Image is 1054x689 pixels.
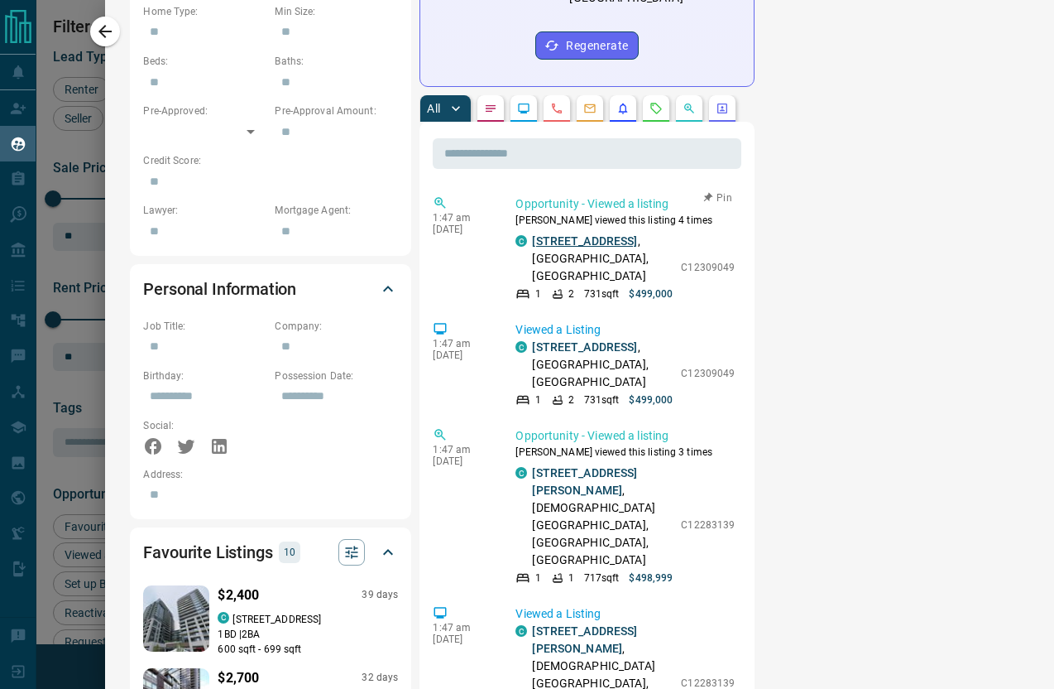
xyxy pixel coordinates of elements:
[143,319,266,334] p: Job Title:
[515,625,527,637] div: condos.ca
[275,4,398,19] p: Min Size:
[143,203,266,218] p: Lawyer:
[275,369,398,383] p: Possession Date:
[515,341,527,353] div: condos.ca
[532,624,637,655] a: [STREET_ADDRESS][PERSON_NAME]
[143,4,266,19] p: Home Type:
[629,571,673,585] p: $498,999
[584,393,620,407] p: 731 sqft
[232,612,321,627] p: [STREET_ADDRESS]
[218,612,229,624] div: condos.ca
[515,427,735,445] p: Opportunity - Viewed a listing
[681,260,735,275] p: C12309049
[143,532,398,572] div: Favourite Listings10
[143,369,266,383] p: Birthday:
[433,224,491,235] p: [DATE]
[568,287,574,301] p: 2
[693,190,741,205] button: Pin
[535,571,541,585] p: 1
[218,585,259,605] p: $2,400
[515,445,735,460] p: [PERSON_NAME] viewed this listing 3 times
[275,203,398,218] p: Mortgage Agent:
[550,102,563,115] svg: Calls
[584,571,620,585] p: 717 sqft
[515,213,735,228] p: [PERSON_NAME] viewed this listing 4 times
[362,588,398,602] p: 39 days
[568,393,574,407] p: 2
[716,102,729,115] svg: Agent Actions
[218,668,259,688] p: $2,700
[535,31,639,60] button: Regenerate
[515,235,527,247] div: condos.ca
[433,338,491,349] p: 1:47 am
[629,287,673,301] p: $499,000
[683,102,696,115] svg: Opportunities
[681,518,735,532] p: C12283139
[535,287,541,301] p: 1
[584,287,620,301] p: 731 sqft
[484,102,497,115] svg: Notes
[218,627,398,642] p: 1 BD | 2 BA
[143,582,398,657] a: Favourited listing$2,40039 dayscondos.ca[STREET_ADDRESS]1BD |2BA600 sqft - 699 sqft
[362,671,398,685] p: 32 days
[515,467,527,479] div: condos.ca
[515,605,735,623] p: Viewed a Listing
[143,104,266,118] p: Pre-Approved:
[143,418,266,433] p: Social:
[143,276,296,302] h2: Personal Information
[143,467,398,482] p: Address:
[143,539,272,566] h2: Favourite Listings
[433,634,491,645] p: [DATE]
[616,102,630,115] svg: Listing Alerts
[433,622,491,634] p: 1:47 am
[433,212,491,224] p: 1:47 am
[532,339,673,391] p: , [GEOGRAPHIC_DATA], [GEOGRAPHIC_DATA]
[535,393,541,407] p: 1
[532,340,637,354] a: [STREET_ADDRESS]
[284,543,295,561] p: 10
[433,455,491,467] p: [DATE]
[515,195,735,213] p: Opportunity - Viewed a listing
[583,102,596,115] svg: Emails
[143,269,398,309] div: Personal Information
[649,102,663,115] svg: Requests
[629,393,673,407] p: $499,000
[532,234,637,248] a: [STREET_ADDRESS]
[275,104,398,118] p: Pre-Approval Amount:
[129,585,223,652] img: Favourited listing
[568,571,574,585] p: 1
[433,349,491,361] p: [DATE]
[433,444,491,455] p: 1:47 am
[532,466,637,497] a: [STREET_ADDRESS][PERSON_NAME]
[275,319,398,334] p: Company:
[517,102,530,115] svg: Lead Browsing Activity
[515,321,735,339] p: Viewed a Listing
[532,233,673,285] p: , [GEOGRAPHIC_DATA], [GEOGRAPHIC_DATA]
[218,642,398,657] p: 600 sqft - 699 sqft
[275,54,398,69] p: Baths:
[427,103,440,114] p: All
[143,54,266,69] p: Beds:
[532,465,673,569] p: , [DEMOGRAPHIC_DATA][GEOGRAPHIC_DATA], [GEOGRAPHIC_DATA], [GEOGRAPHIC_DATA]
[681,366,735,381] p: C12309049
[143,153,398,168] p: Credit Score:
